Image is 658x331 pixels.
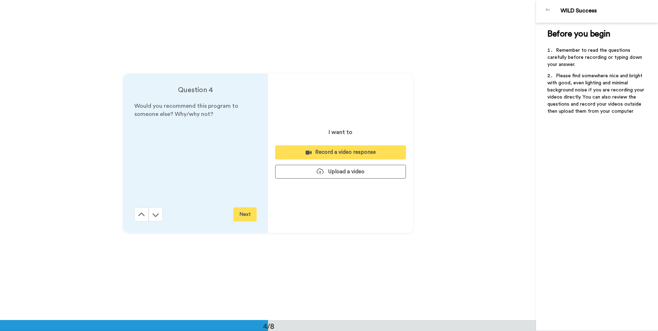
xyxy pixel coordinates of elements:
h4: Question 4 [134,85,257,95]
span: Please find somewhere nice and bright with good, even lighting and minimal background noise if yo... [547,73,646,114]
p: I want to [329,128,352,136]
button: Record a video response [275,145,406,159]
span: Would you recommend this program to someone else? Why/why not? [134,103,240,117]
img: Profile Image [540,3,557,20]
span: Before you begin [547,30,610,38]
span: Remember to read the questions carefully before recording or typing down your answer. [547,48,643,67]
div: 4/8 [252,321,286,331]
div: WILD Success [561,7,658,14]
button: Upload a video [275,165,406,179]
button: Next [233,207,257,221]
div: Record a video response [281,148,400,156]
